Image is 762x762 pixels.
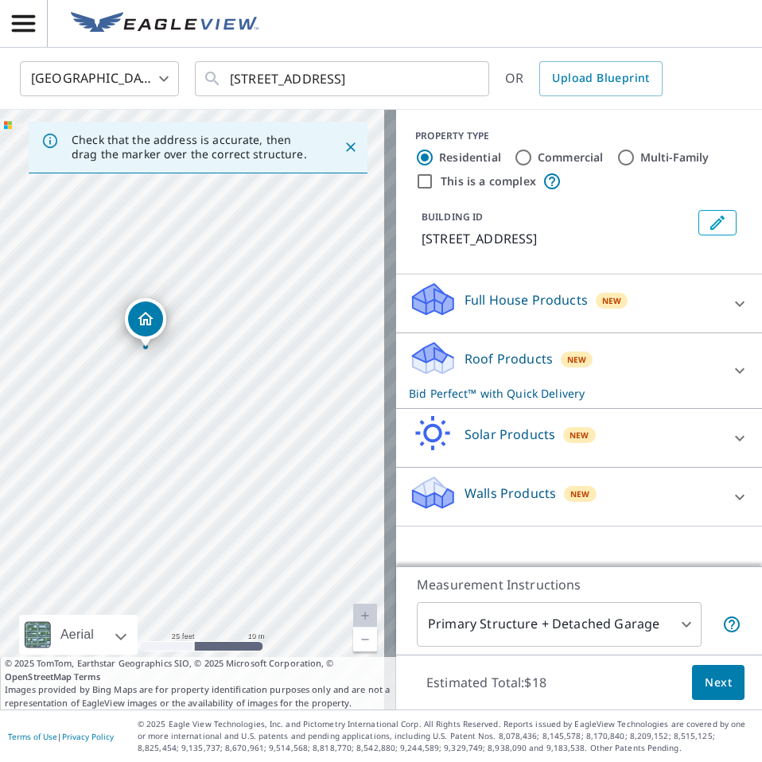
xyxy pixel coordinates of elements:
a: EV Logo [61,2,268,45]
p: Measurement Instructions [417,575,741,594]
span: Upload Blueprint [552,68,649,88]
a: Terms [74,671,100,682]
a: Current Level 20, Zoom In Disabled [353,604,377,628]
button: Edit building 1 [698,210,737,235]
div: Walls ProductsNew [409,474,749,519]
input: Search by address or latitude-longitude [230,56,457,101]
div: Full House ProductsNew [409,281,749,326]
button: Next [692,665,745,701]
p: Solar Products [465,425,555,444]
p: Estimated Total: $18 [414,665,559,700]
p: Bid Perfect™ with Quick Delivery [409,385,721,402]
span: New [602,294,622,307]
label: Multi-Family [640,150,710,165]
a: Privacy Policy [62,731,114,742]
span: Next [705,673,732,693]
button: Close [340,137,361,157]
p: BUILDING ID [422,210,483,224]
a: Upload Blueprint [539,61,662,96]
label: Residential [439,150,501,165]
a: Current Level 20, Zoom Out [353,628,377,651]
div: Solar ProductsNew [409,415,749,461]
p: [STREET_ADDRESS] [422,229,692,248]
span: New [567,353,587,366]
div: Aerial [56,615,99,655]
p: Roof Products [465,349,553,368]
p: Full House Products [465,290,588,309]
img: EV Logo [71,12,259,36]
div: OR [505,61,663,96]
div: [GEOGRAPHIC_DATA] [20,56,179,101]
p: © 2025 Eagle View Technologies, Inc. and Pictometry International Corp. All Rights Reserved. Repo... [138,718,754,754]
p: Check that the address is accurate, then drag the marker over the correct structure. [72,133,315,161]
a: Terms of Use [8,731,57,742]
span: Your report will include the primary structure and a detached garage if one exists. [722,615,741,634]
div: PROPERTY TYPE [415,129,743,143]
span: © 2025 TomTom, Earthstar Geographics SIO, © 2025 Microsoft Corporation, © [5,657,391,683]
div: Aerial [19,615,138,655]
p: Walls Products [465,484,556,503]
label: This is a complex [441,173,536,189]
div: Primary Structure + Detached Garage [417,602,702,647]
span: New [570,488,590,500]
span: New [570,429,589,441]
label: Commercial [538,150,604,165]
div: Dropped pin, building 1, Residential property, 2206 S 8th St Terre Haute, IN 47802 [125,298,166,348]
div: Roof ProductsNewBid Perfect™ with Quick Delivery [409,340,749,402]
p: | [8,732,114,741]
a: OpenStreetMap [5,671,72,682]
